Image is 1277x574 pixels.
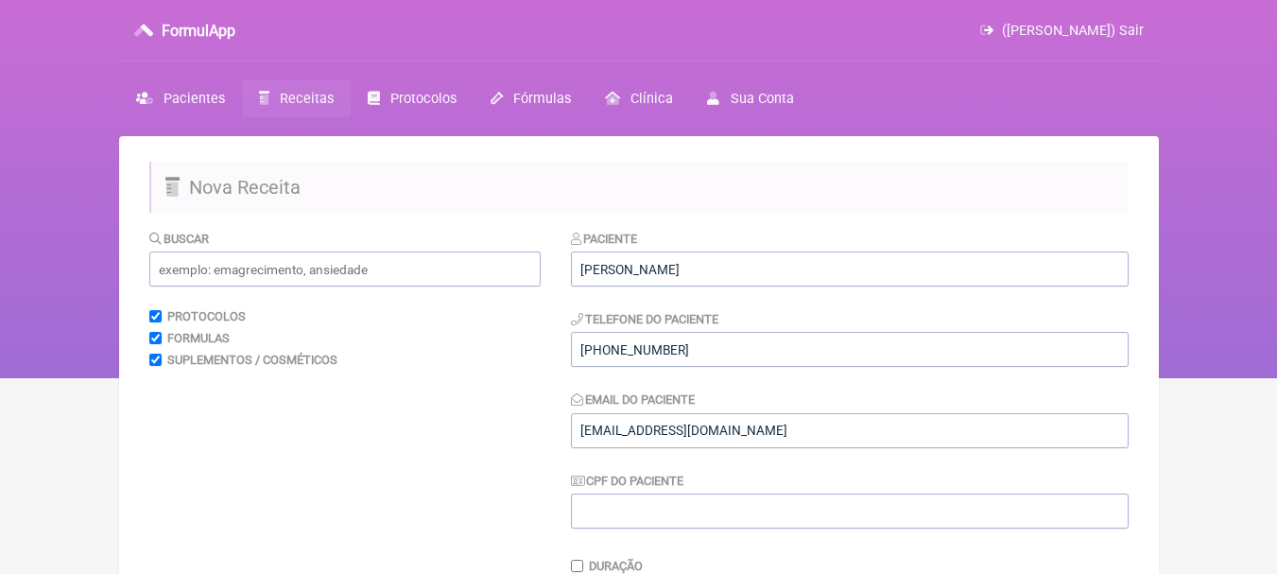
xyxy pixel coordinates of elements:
a: Receitas [242,80,351,117]
span: Sua Conta [731,91,794,107]
label: Suplementos / Cosméticos [167,353,337,367]
label: Duração [589,559,643,573]
h3: FormulApp [162,22,235,40]
a: Clínica [588,80,690,117]
label: Paciente [571,232,638,246]
span: Pacientes [164,91,225,107]
label: CPF do Paciente [571,474,684,488]
span: ([PERSON_NAME]) Sair [1002,23,1144,39]
a: Protocolos [351,80,474,117]
a: Sua Conta [690,80,810,117]
label: Telefone do Paciente [571,312,719,326]
label: Formulas [167,331,230,345]
span: Protocolos [390,91,457,107]
span: Fórmulas [513,91,571,107]
a: Pacientes [119,80,242,117]
label: Email do Paciente [571,392,696,407]
label: Protocolos [167,309,246,323]
a: Fórmulas [474,80,588,117]
input: exemplo: emagrecimento, ansiedade [149,252,541,287]
label: Buscar [149,232,210,246]
span: Receitas [280,91,334,107]
a: ([PERSON_NAME]) Sair [980,23,1143,39]
span: Clínica [630,91,673,107]
h2: Nova Receita [149,162,1129,213]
